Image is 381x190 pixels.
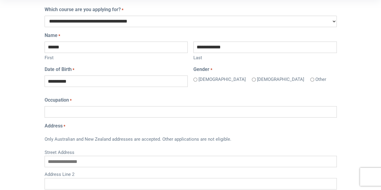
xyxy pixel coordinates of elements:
[45,122,337,130] legend: Address
[45,148,337,156] label: Street Address
[45,32,337,39] legend: Name
[257,76,304,83] label: [DEMOGRAPHIC_DATA]
[45,53,188,61] label: First
[45,170,337,178] label: Address Line 2
[193,66,336,73] legend: Gender
[45,132,337,148] div: Only Australian and New Zealand addresses are accepted. Other applications are not eligible.
[45,97,72,104] label: Occupation
[315,76,326,83] label: Other
[45,66,74,73] label: Date of Birth
[45,6,123,13] label: Which course are you applying for?
[198,76,246,83] label: [DEMOGRAPHIC_DATA]
[193,53,336,61] label: Last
